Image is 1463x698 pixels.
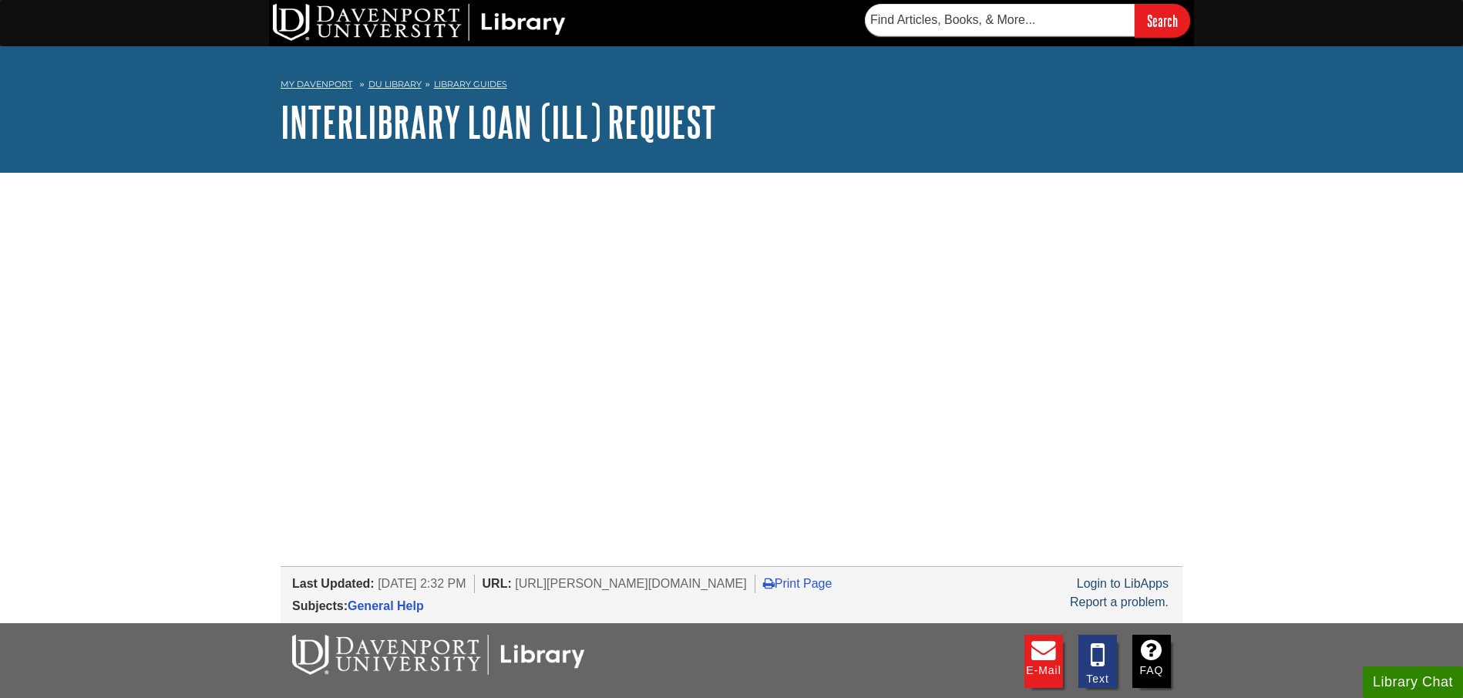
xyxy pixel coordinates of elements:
[865,4,1135,36] input: Find Articles, Books, & More...
[483,577,512,590] span: URL:
[368,79,422,89] a: DU Library
[292,599,348,612] span: Subjects:
[1132,635,1171,688] a: FAQ
[1363,666,1463,698] button: Library Chat
[378,577,466,590] span: [DATE] 2:32 PM
[348,599,424,612] a: General Help
[434,79,507,89] a: Library Guides
[281,74,1182,99] nav: breadcrumb
[1135,4,1190,37] input: Search
[865,4,1190,37] form: Searches DU Library's articles, books, and more
[1024,635,1063,688] a: E-mail
[1077,577,1169,590] a: Login to LibApps
[273,4,566,41] img: DU Library
[763,577,832,590] a: Print Page
[292,577,375,590] span: Last Updated:
[1070,595,1169,609] a: Report a problem.
[281,98,716,146] a: Interlibrary Loan (ILL) Request
[281,228,951,382] iframe: e5097d3710775424eba289f457d9b66a
[281,78,352,91] a: My Davenport
[1078,635,1117,688] a: Text
[292,635,585,675] img: DU Libraries
[515,577,747,590] span: [URL][PERSON_NAME][DOMAIN_NAME]
[763,577,775,589] i: Print Page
